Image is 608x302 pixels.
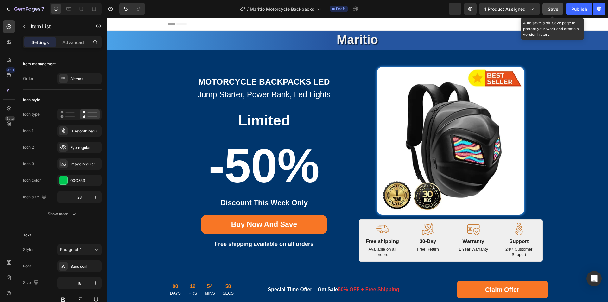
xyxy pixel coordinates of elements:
[48,211,77,217] div: Show more
[406,205,419,217] img: gempages_575532260401349194-96877fd9-c50b-4c1c-85f2-960efd5ea57e.svg
[257,221,294,227] p: Free shipping
[566,3,592,15] button: Publish
[23,208,102,220] button: Show more
[23,232,31,238] div: Text
[131,94,183,111] strong: limited
[107,18,608,302] iframe: Design area
[57,244,102,255] button: Paragraph 1
[114,181,201,189] strong: Discount This Week Only
[70,145,100,151] div: Eye regular
[70,178,100,183] div: 00C853
[348,229,385,235] p: 1 Year Warranty
[70,76,100,82] div: 3 items
[31,39,49,46] p: Settings
[23,145,34,150] div: Icon 2
[116,273,127,279] p: SECS
[94,197,221,217] a: Buy Now And Save
[250,6,314,12] span: Maritio Motorcycle Backpacks
[542,3,563,15] button: Save
[3,3,47,15] button: 7
[257,229,294,240] p: Available on all orders
[336,6,345,12] span: Draft
[479,3,540,15] button: 1 product assigned
[70,264,100,269] div: Sans-serif
[484,6,526,12] span: 1 product assigned
[303,229,339,235] p: Free Return
[23,112,40,117] div: Icon type
[571,6,587,12] div: Publish
[360,205,373,217] img: gempages_575532260401349194-771a212e-7775-4f91-86ae-8f03afdf1769.svg
[230,15,271,29] strong: Maritio
[23,279,40,287] div: Size
[62,39,84,46] p: Advanced
[270,49,418,197] img: MotoBackpack-1.webp
[31,22,85,30] p: Item List
[23,177,41,183] div: Icon color
[116,265,127,273] div: 58
[394,229,431,240] p: 24/7 Customer Support
[60,247,82,253] span: Paragraph 1
[23,247,34,253] div: Styles
[23,193,48,202] div: Icon size
[66,71,250,82] h2: jump starter, power bank, led lights
[303,221,339,227] p: 30-Day
[211,268,292,276] p: Get Sale
[108,223,207,229] strong: Free shipping available on all orders
[23,61,56,67] div: Item management
[348,221,385,227] p: Warranty
[231,269,292,274] span: 50% OFF + Free Shipping
[70,161,100,167] div: Image regular
[5,116,15,121] div: Beta
[92,59,223,69] strong: Motorcycle Backpacks LED
[23,76,34,81] div: Order
[161,269,207,274] strong: Special Time Offer:
[6,67,15,73] div: 450
[41,5,44,13] p: 7
[23,97,40,103] div: Icon style
[70,128,100,134] div: Bluetooth regular
[378,267,413,277] div: Claim Offer
[351,263,441,280] a: Claim Offer
[269,205,282,217] img: gempages_575532260401349194-8c2f267d-986c-4b3a-ae01-11b6def1f19f.svg
[23,263,31,269] div: Font
[315,205,327,217] img: gempages_575532260401349194-de30b659-db39-41a3-9aad-c79684adbf8b.svg
[102,121,213,175] strong: -50%
[394,221,431,227] p: Support
[247,6,249,12] span: /
[548,6,558,12] span: Save
[23,161,34,167] div: Icon 3
[23,128,33,134] div: Icon 1
[124,202,191,212] p: Buy Now And Save
[119,3,145,15] div: Undo/Redo
[586,271,602,286] div: Open Intercom Messenger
